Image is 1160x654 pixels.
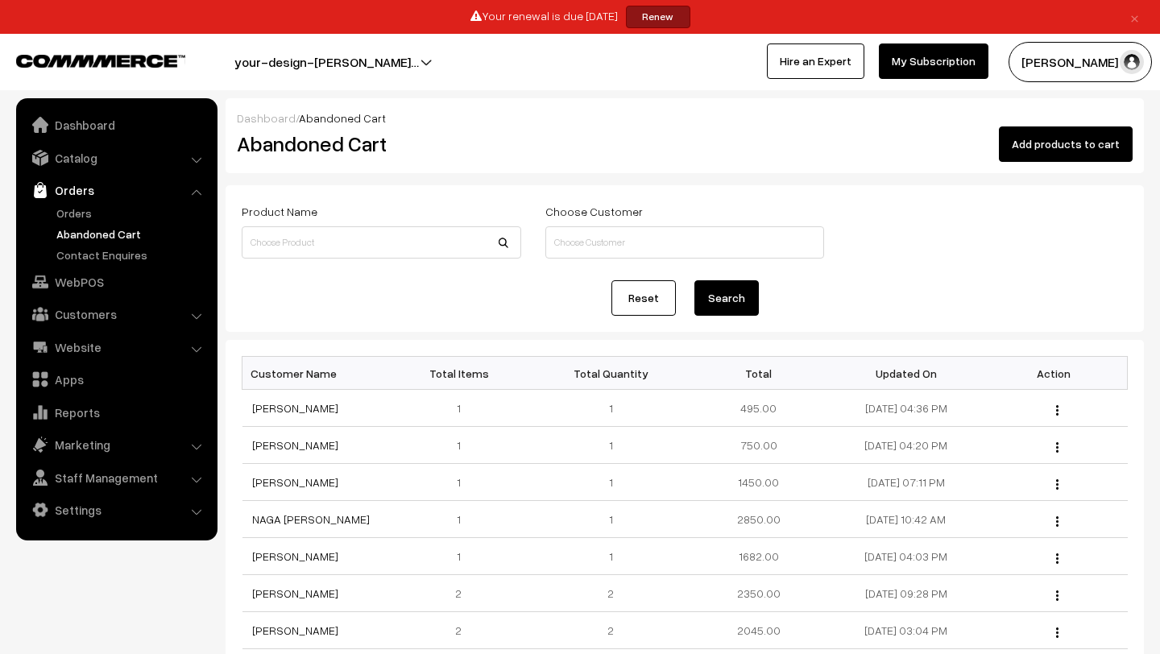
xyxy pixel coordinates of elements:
td: [DATE] 04:36 PM [832,390,980,427]
a: Marketing [20,430,212,459]
td: 1 [390,464,537,501]
button: Search [694,280,759,316]
a: Dashboard [20,110,212,139]
td: 495.00 [685,390,832,427]
a: Website [20,333,212,362]
td: 2850.00 [685,501,832,538]
td: [DATE] 09:28 PM [832,575,980,612]
a: [PERSON_NAME] [252,549,338,563]
th: Updated On [832,357,980,390]
td: [DATE] 07:11 PM [832,464,980,501]
a: × [1124,7,1145,27]
button: Add products to cart [999,126,1133,162]
img: Menu [1056,627,1058,638]
a: NAGA [PERSON_NAME] [252,512,370,526]
a: Dashboard [237,111,296,125]
a: Customers [20,300,212,329]
img: Menu [1056,442,1058,453]
td: 2 [537,575,685,612]
a: WebPOS [20,267,212,296]
img: Menu [1056,405,1058,416]
label: Choose Customer [545,203,643,220]
a: [PERSON_NAME] [252,475,338,489]
a: Staff Management [20,463,212,492]
a: Catalog [20,143,212,172]
a: My Subscription [879,43,988,79]
td: [DATE] 04:20 PM [832,427,980,464]
td: 1 [537,464,685,501]
td: 1 [390,501,537,538]
a: Abandoned Cart [52,226,212,242]
td: 2045.00 [685,612,832,649]
td: 2 [537,612,685,649]
div: Your renewal is due [DATE] [6,6,1154,28]
a: Apps [20,365,212,394]
a: [PERSON_NAME] [252,438,338,452]
td: 2350.00 [685,575,832,612]
img: user [1120,50,1144,74]
td: 1450.00 [685,464,832,501]
td: 1 [537,501,685,538]
label: Product Name [242,203,317,220]
div: / [237,110,1133,126]
a: Contact Enquires [52,246,212,263]
td: 1 [390,538,537,575]
a: [PERSON_NAME] [252,586,338,600]
td: [DATE] 03:04 PM [832,612,980,649]
th: Customer Name [242,357,390,390]
h2: Abandoned Cart [237,131,520,156]
td: [DATE] 10:42 AM [832,501,980,538]
td: [DATE] 04:03 PM [832,538,980,575]
span: Abandoned Cart [299,111,386,125]
a: Hire an Expert [767,43,864,79]
td: 1 [390,427,537,464]
a: Reports [20,398,212,427]
a: Renew [626,6,690,28]
a: COMMMERCE [16,50,157,69]
img: Menu [1056,590,1058,601]
td: 750.00 [685,427,832,464]
button: your-design-[PERSON_NAME]… [178,42,475,82]
a: Settings [20,495,212,524]
td: 2 [390,575,537,612]
th: Total Quantity [537,357,685,390]
img: Menu [1056,479,1058,490]
a: [PERSON_NAME] [252,623,338,637]
td: 1 [390,390,537,427]
td: 1 [537,390,685,427]
img: Menu [1056,516,1058,527]
td: 2 [390,612,537,649]
input: Choose Product [242,226,521,259]
td: 1 [537,538,685,575]
a: Reset [611,280,676,316]
button: [PERSON_NAME] N.P [1009,42,1152,82]
a: [PERSON_NAME] [252,401,338,415]
input: Choose Customer [545,226,825,259]
th: Total [685,357,832,390]
a: Orders [52,205,212,221]
img: COMMMERCE [16,55,185,67]
td: 1682.00 [685,538,832,575]
td: 1 [537,427,685,464]
th: Total Items [390,357,537,390]
th: Action [980,357,1127,390]
img: Menu [1056,553,1058,564]
a: Orders [20,176,212,205]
